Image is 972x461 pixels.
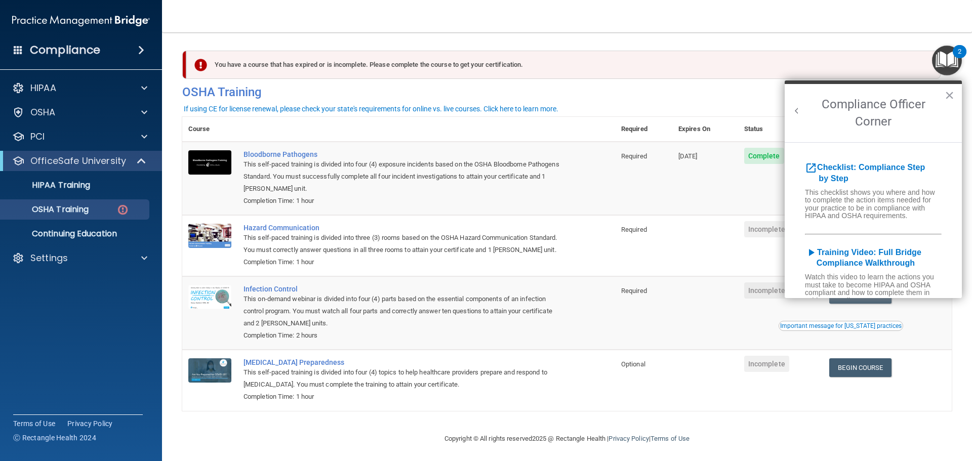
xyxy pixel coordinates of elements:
[805,248,921,268] b: Training Video: Full Bridge Compliance Walkthrough
[13,418,55,429] a: Terms of Use
[738,117,824,142] th: Status
[621,287,647,295] span: Required
[744,282,789,299] span: Incomplete
[30,82,56,94] p: HIPAA
[744,148,784,164] span: Complete
[7,180,90,190] p: HIPAA Training
[194,59,207,71] img: exclamation-circle-solid-danger.72ef9ffc.png
[12,11,150,31] img: PMB logo
[744,356,789,372] span: Incomplete
[186,51,941,79] div: You have a course that has expired or is incomplete. Please complete the course to get your certi...
[12,131,147,143] a: PCI
[30,252,68,264] p: Settings
[244,285,564,293] a: Infection Control
[621,226,647,233] span: Required
[744,221,789,237] span: Incomplete
[785,80,962,298] div: Resource Center
[945,87,954,103] button: Close
[958,52,961,65] div: 2
[651,435,690,442] a: Terms of Use
[621,360,645,368] span: Optional
[184,105,558,112] div: If using CE for license renewal, please check your state's requirements for online vs. live cours...
[12,82,147,94] a: HIPAA
[182,104,560,114] button: If using CE for license renewal, please check your state's requirements for online vs. live cours...
[805,163,925,183] b: Checklist: Compliance Step by Step
[244,232,564,256] div: This self-paced training is divided into three (3) rooms based on the OSHA Hazard Communication S...
[12,155,147,167] a: OfficeSafe University
[30,131,45,143] p: PCI
[244,366,564,391] div: This self-paced training is divided into four (4) topics to help healthcare providers prepare and...
[672,117,738,142] th: Expires On
[244,158,564,195] div: This self-paced training is divided into four (4) exposure incidents based on the OSHA Bloodborne...
[30,106,56,118] p: OSHA
[7,229,145,239] p: Continuing Education
[30,155,126,167] p: OfficeSafe University
[678,152,698,160] span: [DATE]
[780,323,902,329] div: Important message for [US_STATE] practices
[244,329,564,342] div: Completion Time: 2 hours
[244,224,564,232] a: Hazard Communication
[12,106,147,118] a: OSHA
[244,358,564,366] a: [MEDICAL_DATA] Preparedness
[67,418,113,429] a: Privacy Policy
[779,321,903,331] button: Read this if you are a dental practitioner in the state of CA
[805,162,817,174] i: open_in_new
[182,85,952,99] h4: OSHA Training
[13,433,96,443] span: Ⓒ Rectangle Health 2024
[244,150,564,158] a: Bloodborne Pathogens
[785,273,962,307] h6: Watch this video to learn the actions you must take to become HIPAA and OSHA compliant and how to...
[615,117,672,142] th: Required
[785,189,962,223] h6: This checklist shows you where and how to complete the action items needed for your practice to b...
[609,435,649,442] a: Privacy Policy
[7,204,89,215] p: OSHA Training
[12,252,147,264] a: Settings
[805,246,817,259] i: play_arrow
[244,256,564,268] div: Completion Time: 1 hour
[182,117,237,142] th: Course
[244,293,564,329] div: This on-demand webinar is divided into four (4) parts based on the essential components of an inf...
[244,391,564,403] div: Completion Time: 1 hour
[621,152,647,160] span: Required
[792,106,802,116] button: Back to Resource Center Home
[932,46,962,75] button: Open Resource Center, 2 new notifications
[116,203,129,216] img: danger-circle.6113f641.png
[382,423,752,455] div: Copyright © All rights reserved 2025 @ Rectangle Health | |
[785,84,962,142] h2: Compliance Officer Corner
[805,163,925,183] a: open_in_newChecklist: Compliance Step by Step
[244,195,564,207] div: Completion Time: 1 hour
[805,248,921,268] a: play_arrowTraining Video: Full Bridge Compliance Walkthrough
[30,43,100,57] h4: Compliance
[829,358,891,377] a: Begin Course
